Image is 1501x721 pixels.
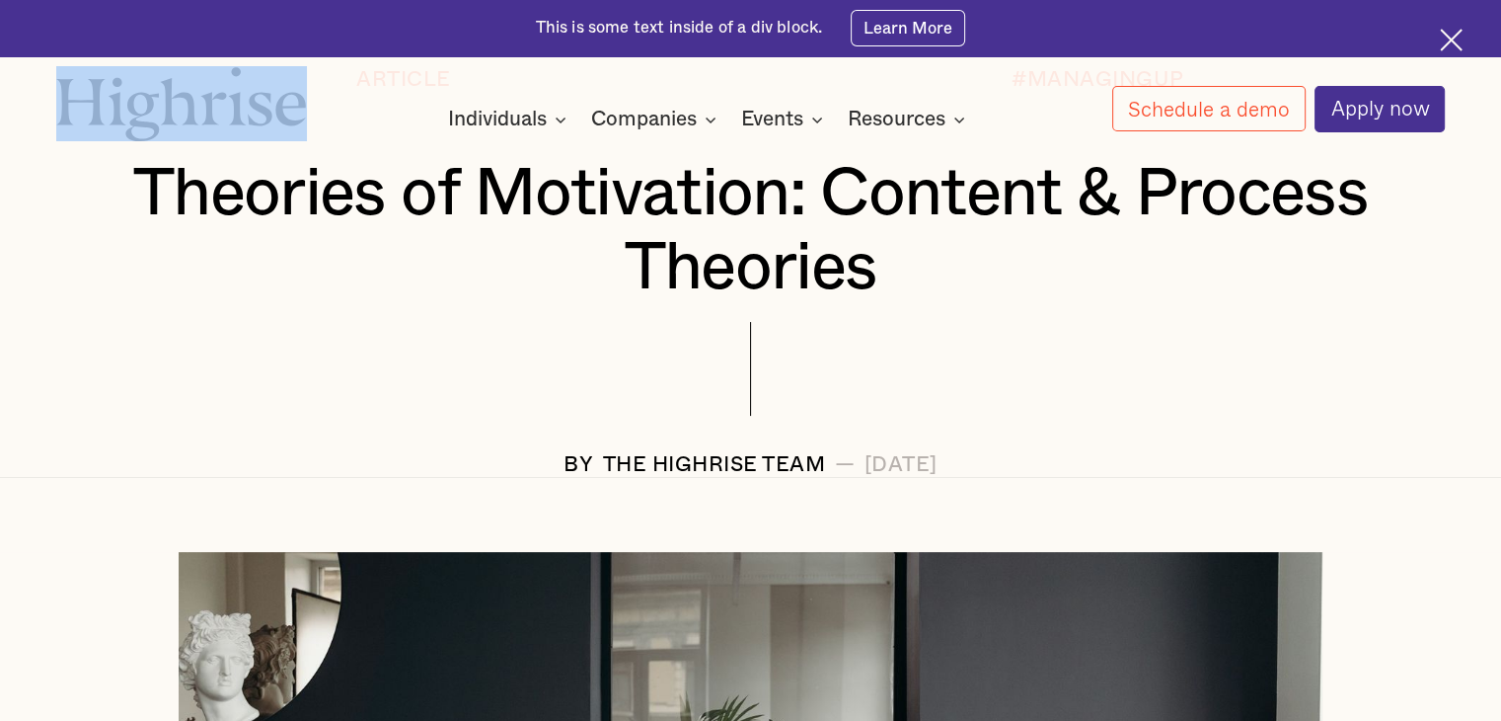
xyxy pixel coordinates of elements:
[848,108,945,131] div: Resources
[56,66,307,142] img: Highrise logo
[864,453,938,477] div: [DATE]
[1314,86,1445,132] a: Apply now
[114,157,1388,304] h1: Theories of Motivation: Content & Process Theories
[1440,29,1463,51] img: Cross icon
[591,108,722,131] div: Companies
[851,10,966,45] a: Learn More
[848,108,971,131] div: Resources
[448,108,572,131] div: Individuals
[448,108,547,131] div: Individuals
[1112,86,1306,131] a: Schedule a demo
[591,108,697,131] div: Companies
[563,453,593,477] div: BY
[741,108,829,131] div: Events
[603,453,826,477] div: The Highrise Team
[741,108,803,131] div: Events
[835,453,856,477] div: —
[536,17,823,40] div: This is some text inside of a div block.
